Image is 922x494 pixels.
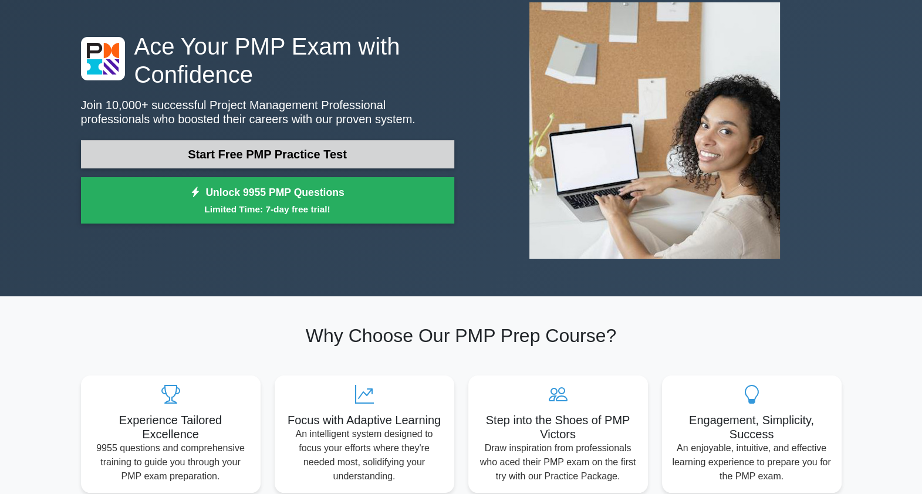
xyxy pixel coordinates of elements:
p: An intelligent system designed to focus your efforts where they're needed most, solidifying your ... [284,427,445,483]
p: 9955 questions and comprehensive training to guide you through your PMP exam preparation. [90,441,251,483]
h5: Experience Tailored Excellence [90,413,251,441]
a: Unlock 9955 PMP QuestionsLimited Time: 7-day free trial! [81,177,454,224]
p: An enjoyable, intuitive, and effective learning experience to prepare you for the PMP exam. [671,441,832,483]
p: Draw inspiration from professionals who aced their PMP exam on the first try with our Practice Pa... [478,441,639,483]
h5: Engagement, Simplicity, Success [671,413,832,441]
p: Join 10,000+ successful Project Management Professional professionals who boosted their careers w... [81,98,454,126]
small: Limited Time: 7-day free trial! [96,202,440,216]
h1: Ace Your PMP Exam with Confidence [81,32,454,89]
a: Start Free PMP Practice Test [81,140,454,168]
h2: Why Choose Our PMP Prep Course? [81,324,842,347]
h5: Focus with Adaptive Learning [284,413,445,427]
h5: Step into the Shoes of PMP Victors [478,413,639,441]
